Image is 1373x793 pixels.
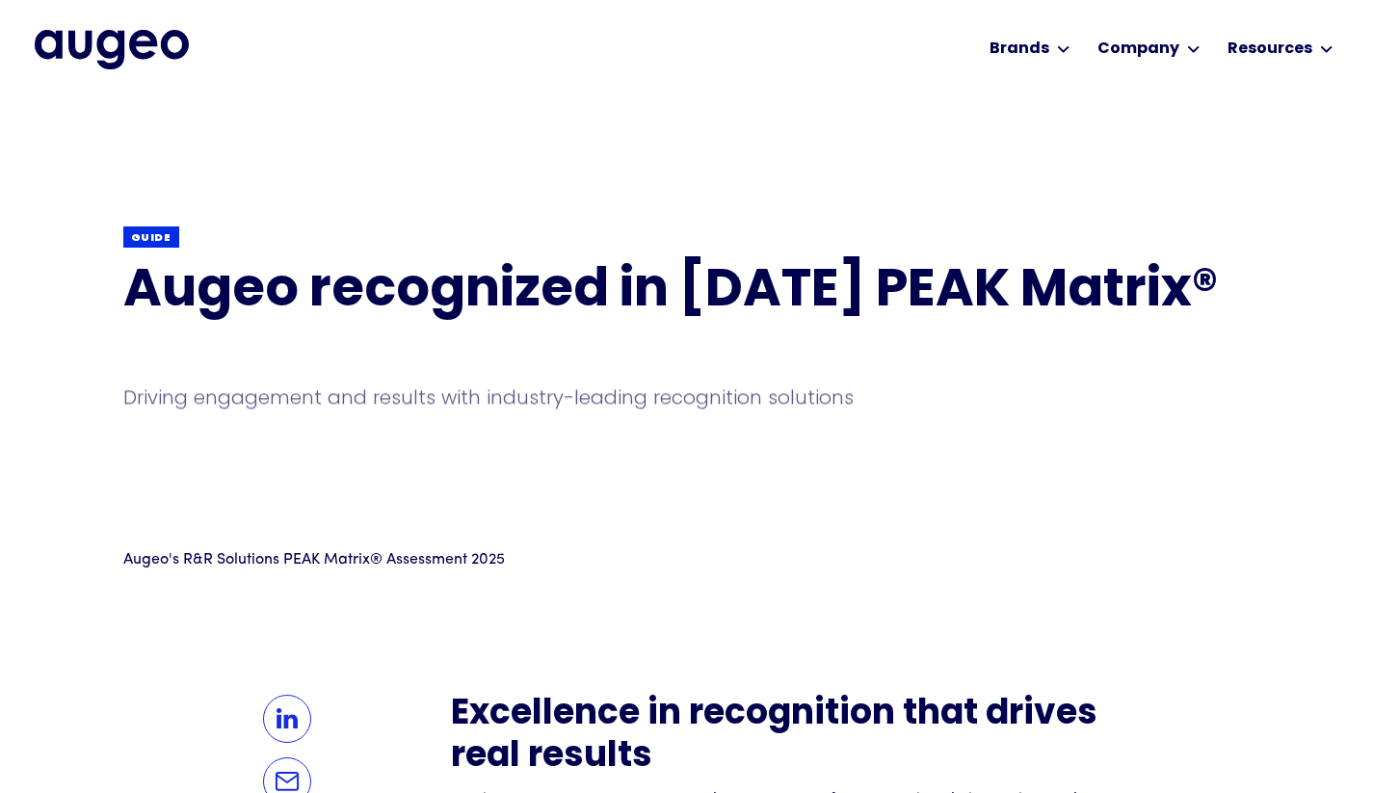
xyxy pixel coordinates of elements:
[123,264,1251,321] h1: Augeo recognized in [DATE] PEAK Matrix®
[451,695,1106,778] h2: Excellence in recognition that drives real results
[131,231,172,246] div: Guide
[1097,38,1179,61] div: Company
[1228,38,1312,61] div: Resources
[35,30,189,68] img: Augeo's full logo in midnight blue.
[123,552,505,568] a: Augeo's R&R Solutions PEAK Matrix® Assessment 2025
[990,38,1049,61] div: Brands
[123,384,1251,411] div: Driving engagement and results with industry-leading recognition solutions
[35,30,189,68] a: home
